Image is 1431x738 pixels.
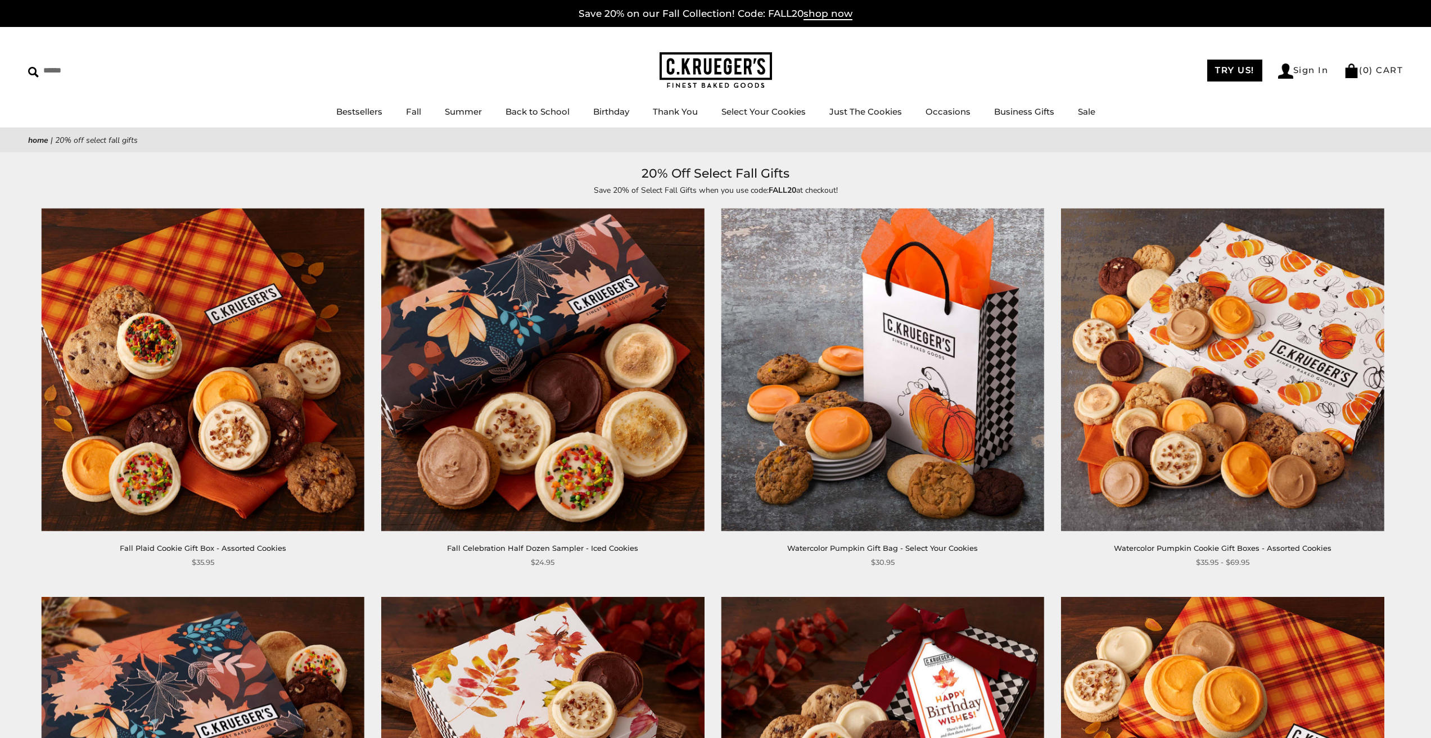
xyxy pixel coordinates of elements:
[28,67,39,78] img: Search
[994,106,1054,117] a: Business Gifts
[45,164,1386,184] h1: 20% Off Select Fall Gifts
[28,62,162,79] input: Search
[447,544,638,553] a: Fall Celebration Half Dozen Sampler - Iced Cookies
[406,106,421,117] a: Fall
[926,106,970,117] a: Occasions
[829,106,902,117] a: Just The Cookies
[1078,106,1095,117] a: Sale
[787,544,978,553] a: Watercolor Pumpkin Gift Bag - Select Your Cookies
[28,134,1403,147] nav: breadcrumbs
[803,8,852,20] span: shop now
[505,106,570,117] a: Back to School
[51,135,53,146] span: |
[721,106,806,117] a: Select Your Cookies
[1278,64,1329,79] a: Sign In
[28,135,48,146] a: Home
[531,556,554,568] span: $24.95
[55,135,138,146] span: 20% Off Select Fall Gifts
[769,185,796,196] strong: FALL20
[660,52,772,89] img: C.KRUEGER'S
[871,556,895,568] span: $30.95
[1278,64,1293,79] img: Account
[1061,209,1384,531] img: Watercolor Pumpkin Cookie Gift Boxes - Assorted Cookies
[457,184,974,197] p: Save 20% of Select Fall Gifts when you use code: at checkout!
[381,209,704,531] img: Fall Celebration Half Dozen Sampler - Iced Cookies
[120,544,286,553] a: Fall Plaid Cookie Gift Box - Assorted Cookies
[653,106,698,117] a: Thank You
[1207,60,1262,82] a: TRY US!
[1363,65,1370,75] span: 0
[1344,64,1359,78] img: Bag
[721,209,1044,531] img: Watercolor Pumpkin Gift Bag - Select Your Cookies
[1114,544,1331,553] a: Watercolor Pumpkin Cookie Gift Boxes - Assorted Cookies
[336,106,382,117] a: Bestsellers
[445,106,482,117] a: Summer
[1196,556,1249,568] span: $35.95 - $69.95
[192,556,214,568] span: $35.95
[42,209,364,531] img: Fall Plaid Cookie Gift Box - Assorted Cookies
[579,8,852,20] a: Save 20% on our Fall Collection! Code: FALL20shop now
[593,106,629,117] a: Birthday
[1344,65,1403,75] a: (0) CART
